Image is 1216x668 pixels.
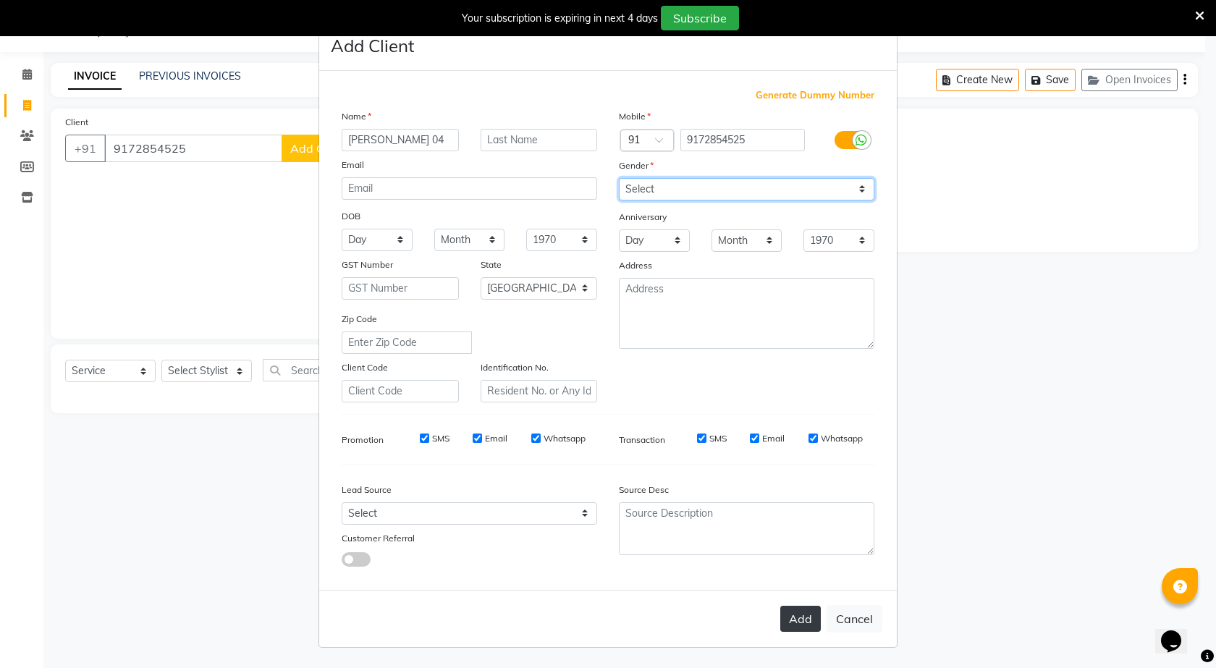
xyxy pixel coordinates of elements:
label: Promotion [342,434,384,447]
button: Add [780,606,821,632]
label: Transaction [619,434,665,447]
label: Source Desc [619,483,669,496]
label: Address [619,259,652,272]
input: Last Name [481,129,598,151]
input: Resident No. or Any Id [481,380,598,402]
label: GST Number [342,258,393,271]
input: First Name [342,129,459,151]
input: Client Code [342,380,459,402]
input: Mobile [680,129,806,151]
label: Email [485,432,507,445]
label: State [481,258,502,271]
label: Whatsapp [821,432,863,445]
label: Whatsapp [544,432,586,445]
span: Generate Dummy Number [756,88,874,103]
label: Mobile [619,110,651,123]
label: SMS [709,432,727,445]
div: Your subscription is expiring in next 4 days [462,11,658,26]
button: Subscribe [661,6,739,30]
input: Email [342,177,597,200]
input: GST Number [342,277,459,300]
label: Anniversary [619,211,667,224]
label: Email [762,432,785,445]
label: DOB [342,210,360,223]
label: SMS [432,432,449,445]
label: Name [342,110,371,123]
label: Gender [619,159,654,172]
label: Identification No. [481,361,549,374]
iframe: chat widget [1155,610,1202,654]
input: Enter Zip Code [342,331,472,354]
label: Lead Source [342,483,392,496]
label: Email [342,158,364,172]
button: Cancel [827,605,882,633]
h4: Add Client [331,33,414,59]
label: Customer Referral [342,532,415,545]
label: Client Code [342,361,388,374]
label: Zip Code [342,313,377,326]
